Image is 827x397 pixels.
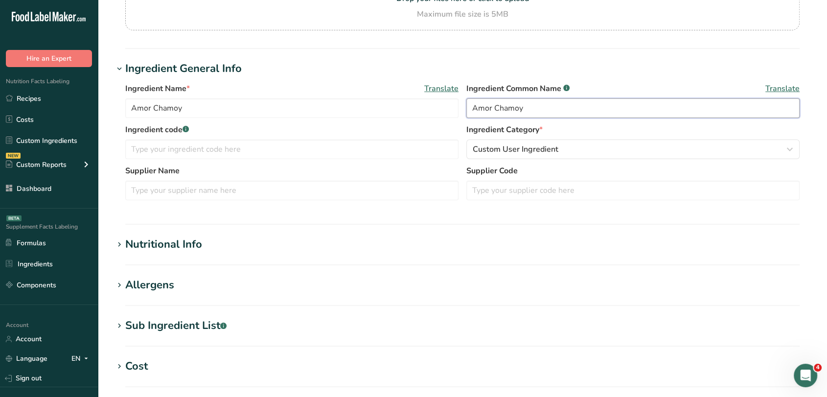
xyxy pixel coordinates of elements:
label: Ingredient code [125,124,459,136]
span: Ingredient Name [125,83,190,94]
div: Nutritional Info [125,236,202,253]
label: Supplier Code [466,165,800,177]
div: Sub Ingredient List [125,318,227,334]
div: Maximum file size is 5MB [128,8,797,20]
input: Type your supplier name here [125,181,459,200]
div: BETA [6,215,22,221]
input: Type your ingredient name here [125,98,459,118]
iframe: Intercom live chat [794,364,817,387]
span: Translate [765,83,800,94]
input: Type your ingredient code here [125,140,459,159]
div: Cost [125,358,148,374]
button: Custom User Ingredient [466,140,800,159]
a: Language [6,350,47,367]
div: Allergens [125,277,174,293]
input: Type an alternate ingredient name if you have [466,98,800,118]
span: Custom User Ingredient [473,143,558,155]
label: Supplier Name [125,165,459,177]
input: Type your supplier code here [466,181,800,200]
span: Ingredient Common Name [466,83,570,94]
div: Ingredient General Info [125,61,242,77]
button: Hire an Expert [6,50,92,67]
div: Custom Reports [6,160,67,170]
label: Ingredient Category [466,124,800,136]
span: 4 [814,364,822,372]
div: NEW [6,153,21,159]
span: Translate [424,83,459,94]
div: EN [71,353,92,365]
